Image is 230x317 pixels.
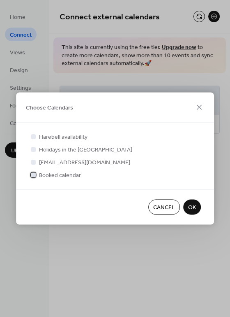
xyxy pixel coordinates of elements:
[39,158,130,167] span: [EMAIL_ADDRESS][DOMAIN_NAME]
[26,104,73,112] span: Choose Calendars
[153,203,175,212] span: Cancel
[39,146,132,154] span: Holidays in the [GEOGRAPHIC_DATA]
[188,203,196,212] span: OK
[148,200,180,215] button: Cancel
[39,171,81,180] span: Booked calendar
[39,133,87,142] span: Harebell availability
[183,200,201,215] button: OK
